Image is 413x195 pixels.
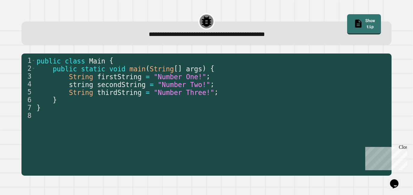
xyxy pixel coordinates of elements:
span: Toggle code folding, rows 1 through 7 [32,57,35,64]
span: args [186,65,202,73]
span: "Number Three!" [154,88,214,96]
div: 5 [21,88,35,96]
span: = [150,80,154,88]
div: 1 [21,57,35,64]
span: String [150,65,174,73]
div: 8 [21,112,35,119]
span: = [146,88,150,96]
span: secondString [97,80,145,88]
iframe: chat widget [363,145,407,170]
iframe: chat widget [388,171,407,189]
span: = [146,73,150,80]
div: 7 [21,104,35,112]
div: 3 [21,72,35,80]
span: String [69,88,93,96]
span: firstString [97,73,141,80]
div: 6 [21,96,35,104]
span: public [53,65,77,73]
span: Main [89,57,105,65]
div: Chat with us now!Close [2,2,42,38]
a: Show tip [347,14,381,34]
span: class [65,57,85,65]
span: Toggle code folding, rows 2 through 6 [32,64,35,72]
span: static [81,65,105,73]
span: "Number Two!" [158,80,210,88]
span: string [69,80,93,88]
div: 4 [21,80,35,88]
span: void [109,65,125,73]
div: 2 [21,64,35,72]
span: main [129,65,145,73]
span: "Number One!" [154,73,206,80]
span: String [69,73,93,80]
span: thirdString [97,88,141,96]
span: public [37,57,61,65]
